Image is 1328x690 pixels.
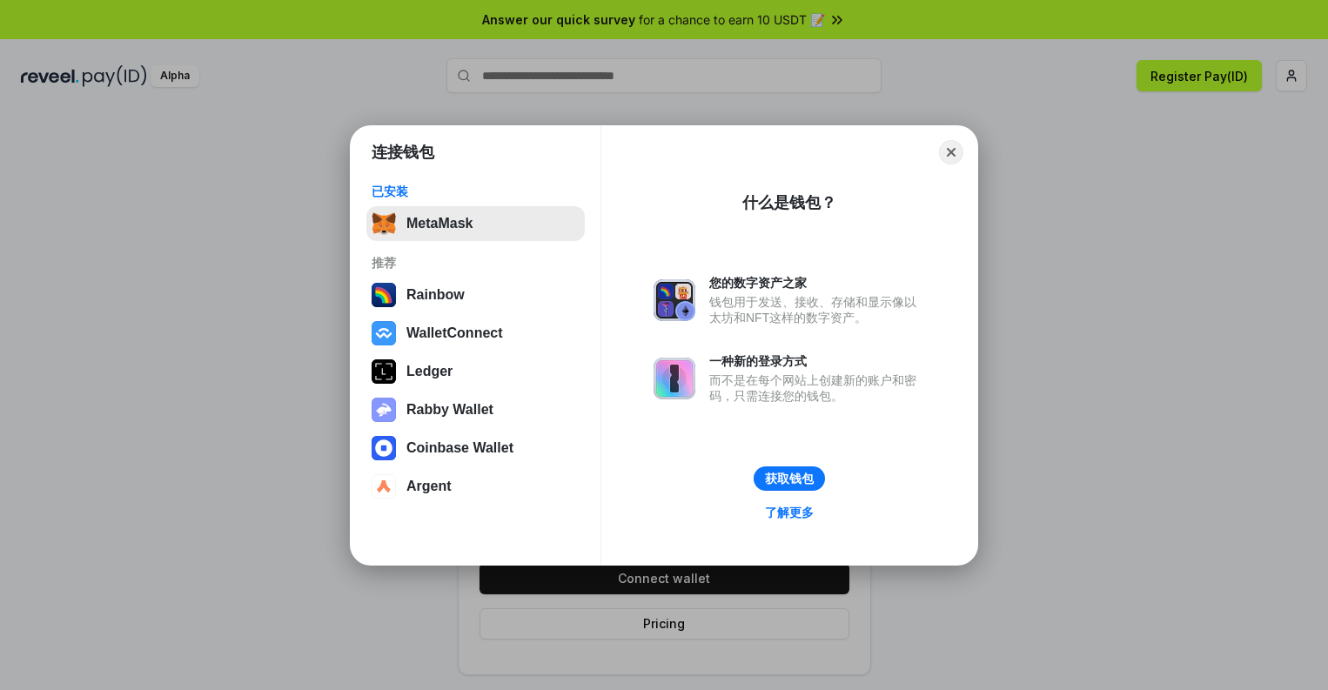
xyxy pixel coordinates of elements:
button: Rainbow [366,278,585,312]
div: 什么是钱包？ [742,192,836,213]
div: Rabby Wallet [406,402,493,418]
div: Coinbase Wallet [406,440,513,456]
div: 获取钱包 [765,471,814,486]
div: 而不是在每个网站上创建新的账户和密码，只需连接您的钱包。 [709,372,925,404]
div: WalletConnect [406,325,503,341]
div: Argent [406,479,452,494]
img: svg+xml,%3Csvg%20xmlns%3D%22http%3A%2F%2Fwww.w3.org%2F2000%2Fsvg%22%20fill%3D%22none%22%20viewBox... [654,358,695,399]
div: 已安装 [372,184,580,199]
button: MetaMask [366,206,585,241]
div: 推荐 [372,255,580,271]
div: 了解更多 [765,505,814,520]
img: svg+xml,%3Csvg%20width%3D%2228%22%20height%3D%2228%22%20viewBox%3D%220%200%2028%2028%22%20fill%3D... [372,474,396,499]
img: svg+xml,%3Csvg%20width%3D%22120%22%20height%3D%22120%22%20viewBox%3D%220%200%20120%20120%22%20fil... [372,283,396,307]
button: 获取钱包 [754,466,825,491]
div: 钱包用于发送、接收、存储和显示像以太坊和NFT这样的数字资产。 [709,294,925,325]
img: svg+xml,%3Csvg%20width%3D%2228%22%20height%3D%2228%22%20viewBox%3D%220%200%2028%2028%22%20fill%3D... [372,321,396,345]
button: Rabby Wallet [366,392,585,427]
div: 一种新的登录方式 [709,353,925,369]
button: Close [939,140,963,164]
div: Ledger [406,364,453,379]
h1: 连接钱包 [372,142,434,163]
button: Coinbase Wallet [366,431,585,466]
div: 您的数字资产之家 [709,275,925,291]
img: svg+xml,%3Csvg%20xmlns%3D%22http%3A%2F%2Fwww.w3.org%2F2000%2Fsvg%22%20fill%3D%22none%22%20viewBox... [654,279,695,321]
img: svg+xml,%3Csvg%20xmlns%3D%22http%3A%2F%2Fwww.w3.org%2F2000%2Fsvg%22%20width%3D%2228%22%20height%3... [372,359,396,384]
div: MetaMask [406,216,473,231]
button: Ledger [366,354,585,389]
img: svg+xml,%3Csvg%20width%3D%2228%22%20height%3D%2228%22%20viewBox%3D%220%200%2028%2028%22%20fill%3D... [372,436,396,460]
img: svg+xml,%3Csvg%20fill%3D%22none%22%20height%3D%2233%22%20viewBox%3D%220%200%2035%2033%22%20width%... [372,211,396,236]
button: Argent [366,469,585,504]
a: 了解更多 [755,501,824,524]
button: WalletConnect [366,316,585,351]
div: Rainbow [406,287,465,303]
img: svg+xml,%3Csvg%20xmlns%3D%22http%3A%2F%2Fwww.w3.org%2F2000%2Fsvg%22%20fill%3D%22none%22%20viewBox... [372,398,396,422]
